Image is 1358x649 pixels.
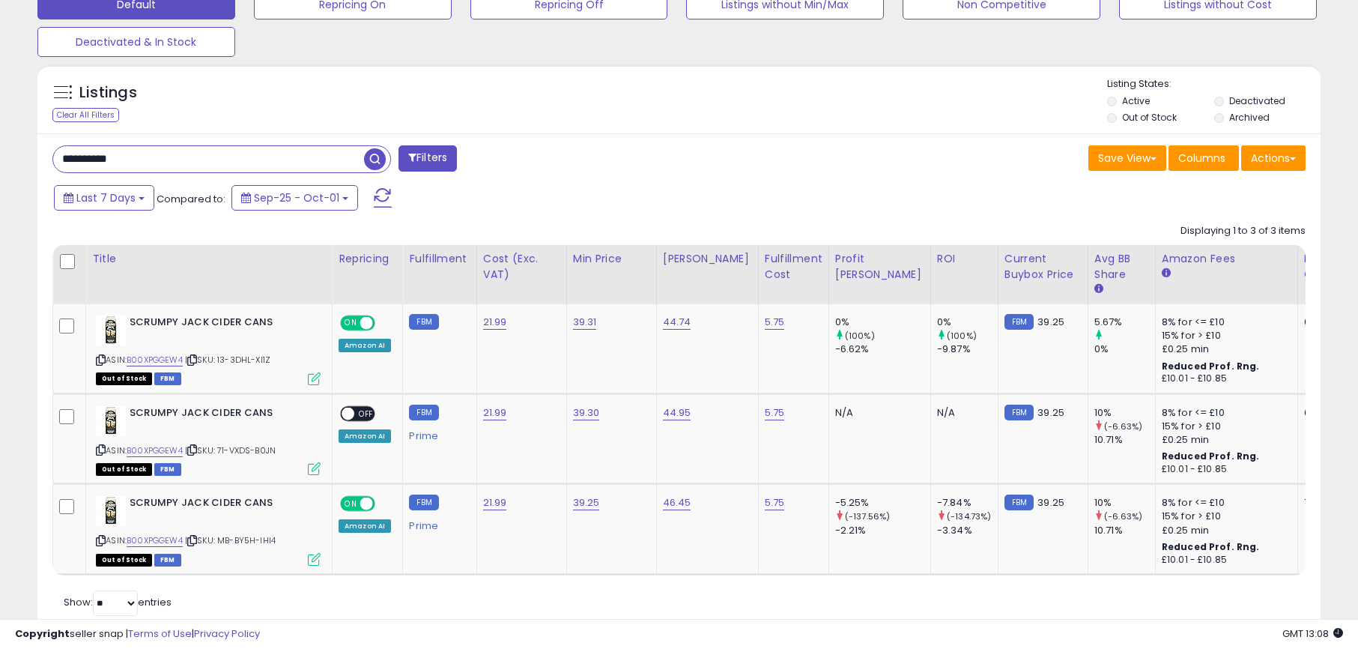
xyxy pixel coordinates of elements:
[128,627,192,641] a: Terms of Use
[52,108,119,122] div: Clear All Filters
[96,406,126,436] img: 418MIMjxK1L._SL40_.jpg
[573,251,650,267] div: Min Price
[845,330,875,342] small: (100%)
[937,342,998,356] div: -9.87%
[373,498,397,510] span: OFF
[1004,251,1082,283] div: Current Buybox Price
[483,495,507,510] a: 21.99
[157,192,225,206] span: Compared to:
[254,190,339,205] span: Sep-25 - Oct-01
[1094,496,1155,510] div: 10%
[96,554,152,567] span: All listings that are currently out of stock and unavailable for purchase on Amazon
[1037,315,1064,329] span: 39.25
[37,27,235,57] button: Deactivated & In Stock
[409,424,464,442] div: Prime
[663,315,691,330] a: 44.74
[1004,405,1034,420] small: FBM
[835,342,930,356] div: -6.62%
[339,429,391,443] div: Amazon AI
[1122,94,1150,107] label: Active
[1162,463,1286,476] div: £10.01 - £10.85
[373,317,397,330] span: OFF
[1162,267,1171,280] small: Amazon Fees.
[96,496,321,564] div: ASIN:
[765,405,785,420] a: 5.75
[937,316,998,329] div: 0%
[1094,406,1155,420] div: 10%
[1304,496,1351,510] div: 7
[96,496,126,526] img: 418MIMjxK1L._SL40_.jpg
[573,315,597,330] a: 39.31
[947,330,977,342] small: (100%)
[483,405,507,420] a: 21.99
[947,510,992,522] small: (-134.73%)
[92,251,326,267] div: Title
[1162,510,1286,523] div: 15% for > £10
[1162,420,1286,433] div: 15% for > £10
[937,406,986,420] div: N/A
[1094,524,1155,537] div: 10.71%
[1088,145,1166,171] button: Save View
[835,496,930,510] div: -5.25%
[194,627,260,641] a: Privacy Policy
[1122,111,1177,124] label: Out of Stock
[1162,450,1260,462] b: Reduced Prof. Rng.
[130,406,312,424] b: SCRUMPY JACK CIDER CANS
[835,251,924,283] div: Profit [PERSON_NAME]
[765,251,822,283] div: Fulfillment Cost
[54,185,154,211] button: Last 7 Days
[483,315,507,330] a: 21.99
[185,354,270,366] span: | SKU: 13-3DHL-XI1Z
[1304,406,1351,420] div: 0
[573,495,600,510] a: 39.25
[1162,316,1286,329] div: 8% for <= £10
[339,251,396,267] div: Repricing
[127,534,183,547] a: B00XPGGEW4
[231,185,358,211] button: Sep-25 - Oct-01
[1162,433,1286,447] div: £0.25 min
[765,495,785,510] a: 5.75
[1162,554,1286,567] div: £10.01 - £10.85
[1162,406,1286,420] div: 8% for <= £10
[1094,433,1155,447] div: 10.71%
[765,315,785,330] a: 5.75
[1162,251,1291,267] div: Amazon Fees
[937,496,998,510] div: -7.84%
[1094,251,1149,283] div: Avg BB Share
[1162,329,1286,342] div: 15% for > £10
[96,316,126,345] img: 418MIMjxK1L._SL40_.jpg
[1094,283,1103,296] small: Avg BB Share.
[835,316,930,329] div: 0%
[1229,94,1285,107] label: Deactivated
[96,406,321,474] div: ASIN:
[339,339,391,352] div: Amazon AI
[1162,496,1286,510] div: 8% for <= £10
[1162,360,1260,372] b: Reduced Prof. Rng.
[398,145,457,172] button: Filters
[1162,524,1286,537] div: £0.25 min
[15,627,70,641] strong: Copyright
[1168,145,1239,171] button: Columns
[1241,145,1306,171] button: Actions
[1094,316,1155,329] div: 5.67%
[409,251,470,267] div: Fulfillment
[1304,316,1351,329] div: 0
[154,463,181,476] span: FBM
[15,627,260,642] div: seller snap | |
[1162,540,1260,553] b: Reduced Prof. Rng.
[1104,510,1142,522] small: (-6.63%)
[409,514,464,532] div: Prime
[185,444,276,456] span: | SKU: 71-VXDS-B0JN
[1104,420,1142,432] small: (-6.63%)
[130,316,312,333] b: SCRUMPY JACK CIDER CANS
[1229,111,1270,124] label: Archived
[64,595,172,609] span: Show: entries
[96,372,152,385] span: All listings that are currently out of stock and unavailable for purchase on Amazon
[127,444,183,457] a: B00XPGGEW4
[76,190,136,205] span: Last 7 Days
[342,317,360,330] span: ON
[1304,251,1356,283] div: Fulfillable Quantity
[845,510,891,522] small: (-137.56%)
[1094,342,1155,356] div: 0%
[154,554,181,567] span: FBM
